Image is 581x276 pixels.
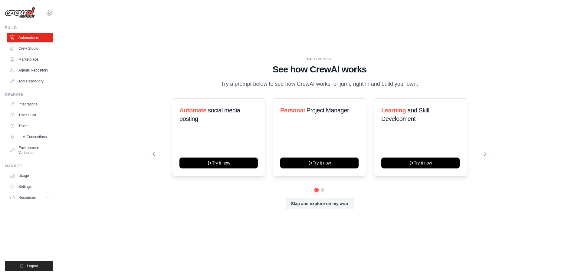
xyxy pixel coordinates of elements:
[179,107,240,122] span: social media posting
[179,107,206,114] span: Automate
[7,44,53,53] a: Crew Studio
[179,158,258,168] button: Try it now
[5,261,53,271] button: Logout
[7,171,53,181] a: Usage
[18,195,36,200] span: Resources
[5,92,53,97] div: Operate
[280,107,305,114] span: Personal
[381,107,406,114] span: Learning
[286,198,353,209] button: Skip and explore on my own
[7,132,53,142] a: LLM Connections
[7,121,53,131] a: Traces
[381,158,460,168] button: Try it now
[153,64,487,75] h1: See how CrewAI works
[280,158,359,168] button: Try it now
[7,143,53,158] a: Environment Variables
[7,55,53,64] a: Marketplace
[7,193,53,202] button: Resources
[7,65,53,75] a: Agents Repository
[27,264,38,268] span: Logout
[218,80,421,88] p: Try a prompt below to see how CrewAI works, or jump right in and build your own.
[7,110,53,120] a: Traces Old
[5,164,53,168] div: Manage
[7,182,53,191] a: Settings
[5,7,35,18] img: Logo
[5,25,53,30] div: Build
[307,107,349,114] span: Project Manager
[153,57,487,62] div: WALKTHROUGH
[381,107,429,122] span: and Skill Development
[7,76,53,86] a: Tool Repository
[7,99,53,109] a: Integrations
[7,33,53,42] a: Automations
